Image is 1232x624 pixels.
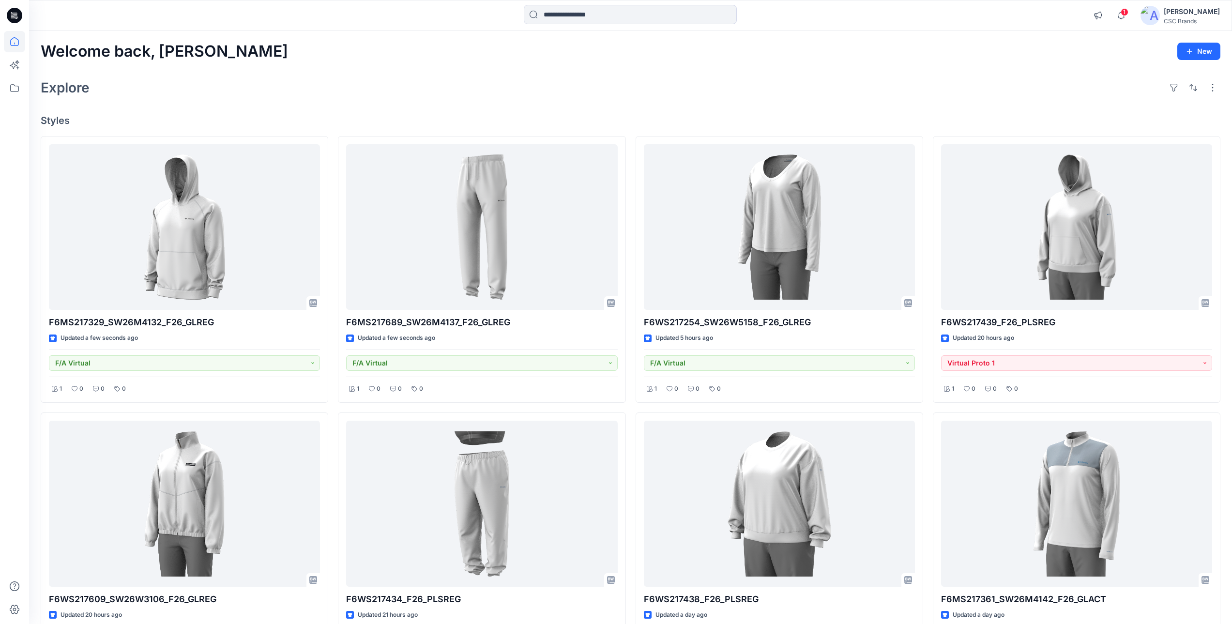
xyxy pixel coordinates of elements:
[49,316,320,329] p: F6MS217329_SW26M4132_F26_GLREG
[419,384,423,394] p: 0
[644,593,915,606] p: F6WS217438_F26_PLSREG
[358,610,418,620] p: Updated 21 hours ago
[1141,6,1160,25] img: avatar
[49,593,320,606] p: F6WS217609_SW26W3106_F26_GLREG
[41,43,288,61] h2: Welcome back, [PERSON_NAME]
[346,316,617,329] p: F6MS217689_SW26M4137_F26_GLREG
[1121,8,1128,16] span: 1
[941,593,1212,606] p: F6MS217361_SW26M4142_F26_GLACT
[696,384,700,394] p: 0
[644,316,915,329] p: F6WS217254_SW26W5158_F26_GLREG
[1164,17,1220,25] div: CSC Brands
[952,384,954,394] p: 1
[1164,6,1220,17] div: [PERSON_NAME]
[655,610,707,620] p: Updated a day ago
[398,384,402,394] p: 0
[717,384,721,394] p: 0
[941,316,1212,329] p: F6WS217439_F26_PLSREG
[654,384,657,394] p: 1
[358,333,435,343] p: Updated a few seconds ago
[61,610,122,620] p: Updated 20 hours ago
[941,421,1212,587] a: F6MS217361_SW26M4142_F26_GLACT
[1014,384,1018,394] p: 0
[346,144,617,310] a: F6MS217689_SW26M4137_F26_GLREG
[79,384,83,394] p: 0
[122,384,126,394] p: 0
[941,144,1212,310] a: F6WS217439_F26_PLSREG
[953,610,1004,620] p: Updated a day ago
[49,421,320,587] a: F6WS217609_SW26W3106_F26_GLREG
[953,333,1014,343] p: Updated 20 hours ago
[972,384,975,394] p: 0
[41,80,90,95] h2: Explore
[346,421,617,587] a: F6WS217434_F26_PLSREG
[61,333,138,343] p: Updated a few seconds ago
[101,384,105,394] p: 0
[1177,43,1220,60] button: New
[993,384,997,394] p: 0
[346,593,617,606] p: F6WS217434_F26_PLSREG
[674,384,678,394] p: 0
[60,384,62,394] p: 1
[357,384,359,394] p: 1
[41,115,1220,126] h4: Styles
[49,144,320,310] a: F6MS217329_SW26M4132_F26_GLREG
[644,144,915,310] a: F6WS217254_SW26W5158_F26_GLREG
[655,333,713,343] p: Updated 5 hours ago
[644,421,915,587] a: F6WS217438_F26_PLSREG
[377,384,380,394] p: 0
